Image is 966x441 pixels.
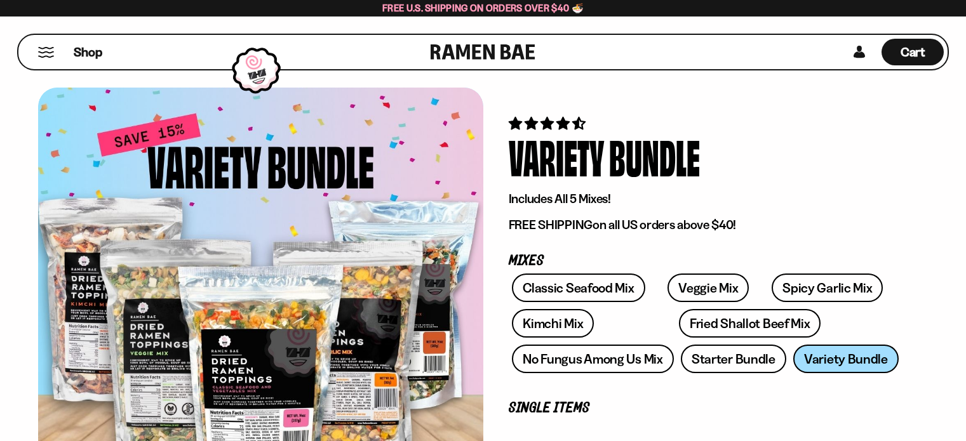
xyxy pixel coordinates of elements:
a: Fried Shallot Beef Mix [679,309,821,338]
p: Mixes [509,255,902,267]
span: Cart [901,44,925,60]
a: Kimchi Mix [512,309,594,338]
p: on all US orders above $40! [509,217,902,233]
p: Includes All 5 Mixes! [509,191,902,207]
a: Shop [74,39,102,65]
a: Spicy Garlic Mix [772,273,883,302]
button: Mobile Menu Trigger [37,47,55,58]
a: Starter Bundle [681,345,786,373]
span: Free U.S. Shipping on Orders over $40 🍜 [382,2,584,14]
span: Shop [74,44,102,61]
div: Variety [509,133,604,180]
a: Cart [882,35,944,69]
a: No Fungus Among Us Mix [512,345,673,373]
div: Bundle [609,133,700,180]
p: Single Items [509,402,902,414]
span: 4.63 stars [509,115,588,131]
strong: FREE SHIPPING [509,217,593,232]
a: Veggie Mix [667,273,749,302]
a: Classic Seafood Mix [512,273,645,302]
